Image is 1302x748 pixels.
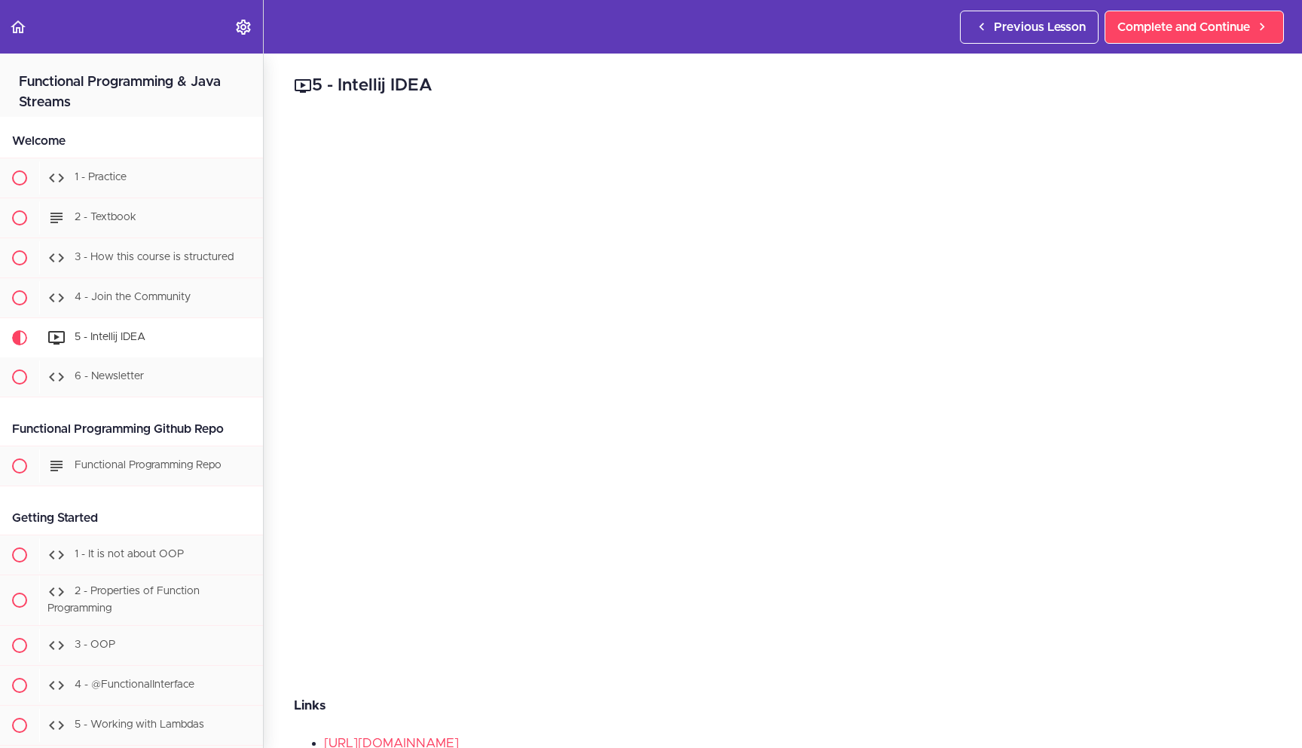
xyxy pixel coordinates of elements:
svg: Back to course curriculum [9,18,27,36]
span: 6 - Newsletter [75,371,144,382]
span: Previous Lesson [994,18,1086,36]
span: 5 - Intellij IDEA [75,332,145,342]
span: 4 - @FunctionalInterface [75,679,194,690]
svg: Settings Menu [234,18,252,36]
span: 4 - Join the Community [75,292,191,302]
span: 2 - Textbook [75,212,136,222]
span: 2 - Properties of Function Programming [47,586,200,614]
span: 5 - Working with Lambdas [75,719,204,730]
a: Previous Lesson [960,11,1099,44]
span: 3 - OOP [75,639,115,650]
strong: Links [294,699,325,712]
span: 1 - Practice [75,172,127,182]
span: 3 - How this course is structured [75,252,234,262]
h2: 5 - Intellij IDEA [294,73,1272,99]
span: 1 - It is not about OOP [75,549,184,559]
span: Functional Programming Repo [75,460,222,471]
span: Complete and Continue [1117,18,1250,36]
a: Complete and Continue [1105,11,1284,44]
